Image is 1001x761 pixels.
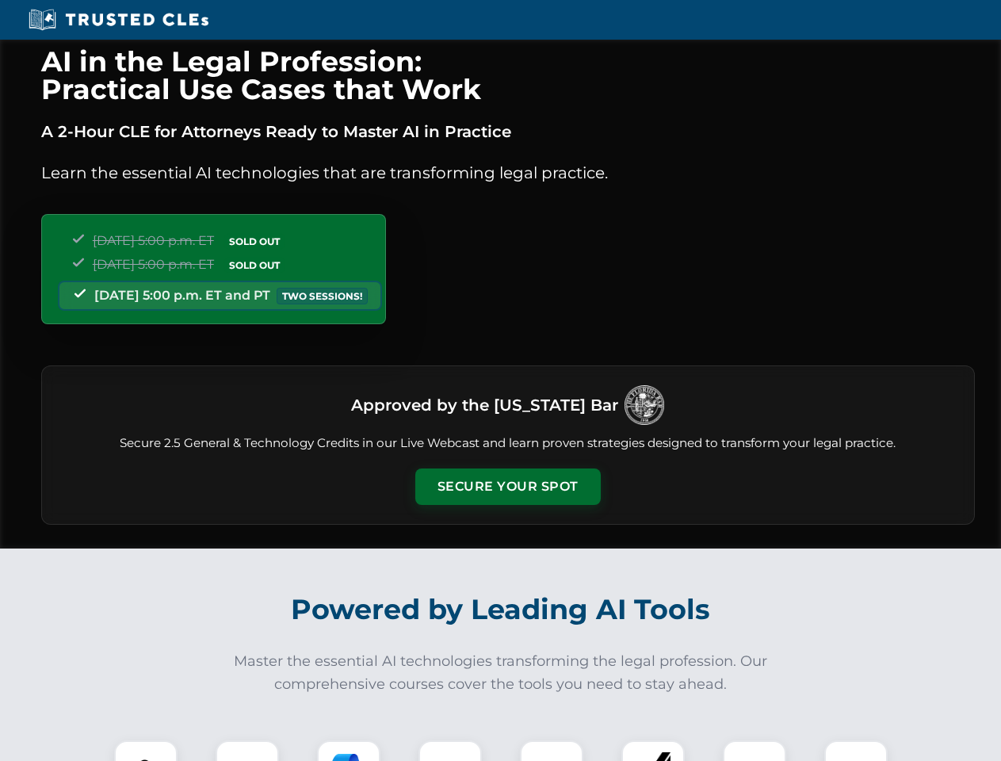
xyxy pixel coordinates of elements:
p: A 2-Hour CLE for Attorneys Ready to Master AI in Practice [41,119,975,144]
h3: Approved by the [US_STATE] Bar [351,391,618,419]
h1: AI in the Legal Profession: Practical Use Cases that Work [41,48,975,103]
p: Learn the essential AI technologies that are transforming legal practice. [41,160,975,185]
img: Logo [625,385,664,425]
span: [DATE] 5:00 p.m. ET [93,257,214,272]
p: Master the essential AI technologies transforming the legal profession. Our comprehensive courses... [224,650,778,696]
h2: Powered by Leading AI Tools [62,582,940,637]
p: Secure 2.5 General & Technology Credits in our Live Webcast and learn proven strategies designed ... [61,434,955,453]
button: Secure Your Spot [415,468,601,505]
span: SOLD OUT [224,257,285,273]
img: Trusted CLEs [24,8,213,32]
span: SOLD OUT [224,233,285,250]
span: [DATE] 5:00 p.m. ET [93,233,214,248]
